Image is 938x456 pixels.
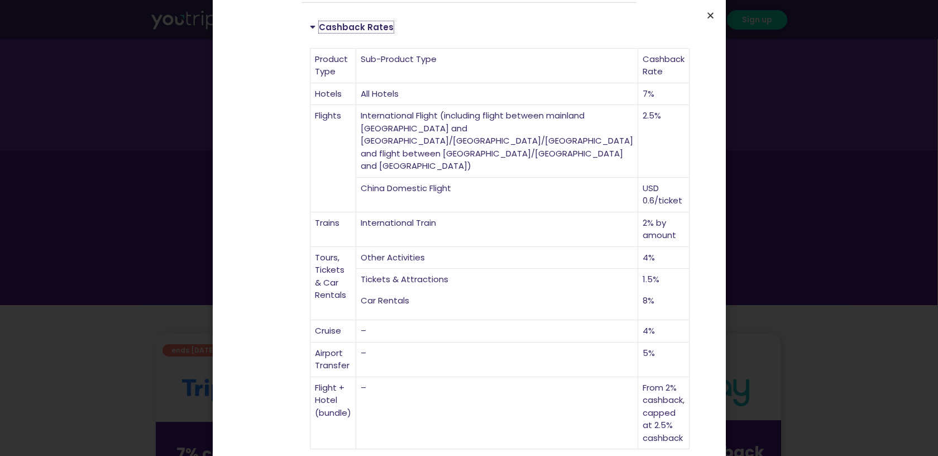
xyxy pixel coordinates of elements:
a: Close [706,11,715,20]
td: 5% [638,343,690,377]
td: Cruise [310,320,356,343]
td: 4% [638,320,690,343]
td: USD 0.6/ticket [638,178,690,212]
td: – [356,343,638,377]
td: Other Activities [356,247,638,269]
td: Cashback Rate [638,49,690,83]
td: – [356,320,638,343]
td: Flights [310,105,356,212]
span: Car Rentals [361,294,409,306]
td: Tours, Tickets & Car Rentals [310,247,356,321]
p: Tickets & Attractions [361,273,633,286]
td: International Train [356,212,638,247]
td: From 2% cashback, capped at 2.5% cashback [638,377,690,450]
td: International Flight (including flight between mainland [GEOGRAPHIC_DATA] and [GEOGRAPHIC_DATA]/[... [356,105,638,178]
p: 1.5% [643,273,685,286]
td: 2.5% [638,105,690,178]
span: 8% [643,294,654,306]
div: Cashback Rates [301,14,636,40]
td: 2% by amount [638,212,690,247]
td: Sub-Product Type [356,49,638,83]
td: 4% [638,247,690,269]
td: Product Type [310,49,356,83]
td: – [356,377,638,450]
td: China Domestic Flight [356,178,638,212]
td: Trains [310,212,356,247]
td: Airport Transfer [310,343,356,377]
td: 7% [638,83,690,106]
a: Cashback Rates [319,21,394,33]
td: Flight + Hotel (bundle) [310,377,356,450]
td: Hotels [310,83,356,106]
td: All Hotels [356,83,638,106]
